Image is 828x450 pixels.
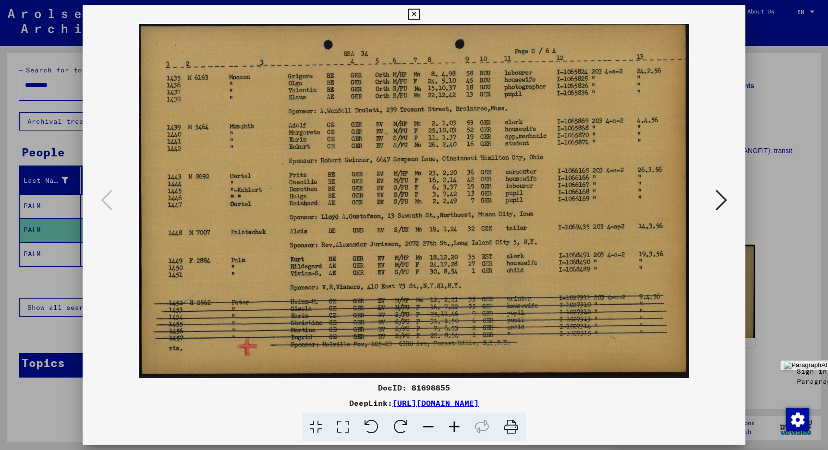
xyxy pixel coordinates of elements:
[83,397,745,409] div: DeepLink:
[392,398,479,408] a: [URL][DOMAIN_NAME]
[115,24,712,378] img: 001.jpg
[786,408,809,431] img: Change consent
[786,408,809,431] div: Change consent
[83,382,745,393] div: DocID: 81698855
